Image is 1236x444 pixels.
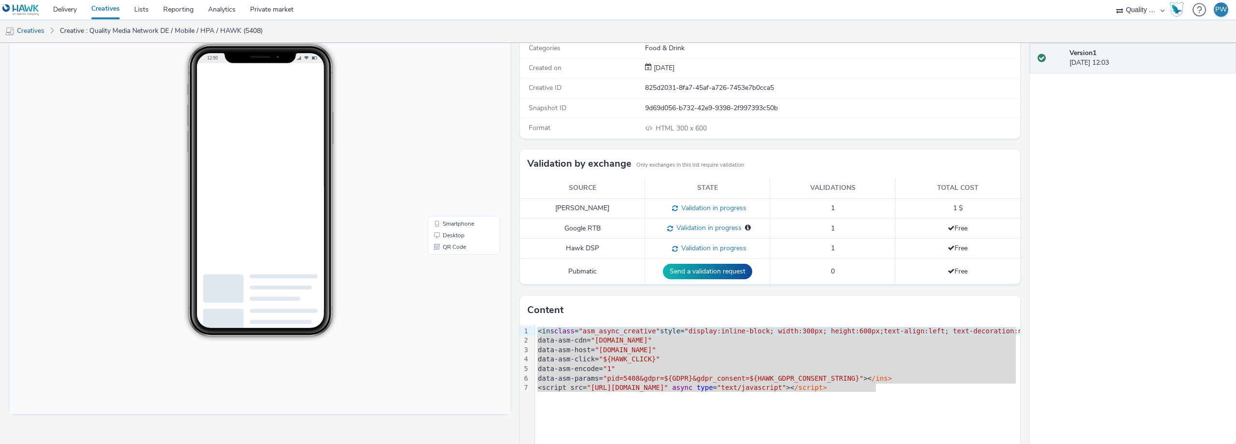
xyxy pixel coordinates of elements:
div: 2 [520,336,530,345]
div: Food & Drink [645,43,1020,53]
span: "${HAWK_CLICK}" [599,355,660,363]
div: data-asm-click= [535,355,1048,364]
div: data-asm-params= >< [535,374,1048,384]
a: Hawk Academy [1169,2,1188,17]
span: "1" [603,365,615,372]
button: Send a validation request [663,264,752,279]
img: mobile [5,27,14,36]
span: "display:inline-block; width:300px; height:600px;text-align:left; text-decoration:none;" [685,327,1043,335]
td: Google RTB [520,218,645,239]
div: 5 [520,364,530,374]
span: "[DOMAIN_NAME]" [595,346,656,354]
span: 1 [831,224,835,233]
td: [PERSON_NAME] [520,198,645,218]
span: Snapshot ID [529,103,566,113]
li: QR Code [420,223,489,235]
span: class [554,327,575,335]
div: 1 [520,327,530,336]
span: "pid=5408&gdpr=${GDPR}&gdpr_consent=${HAWK_GDPR_CONSENT_STRING}" [603,374,863,382]
div: <script src= = >< [535,383,1048,393]
span: /script> [794,384,827,391]
div: 825d2031-8fa7-45af-a726-7453e7b0cca5 [645,83,1020,93]
img: Hawk Academy [1169,2,1184,17]
span: 1 [831,203,835,213]
span: 0 [831,267,835,276]
div: Creation 04 September 2025, 12:03 [652,63,674,73]
span: "[URL][DOMAIN_NAME]" [587,384,668,391]
div: 6 [520,374,530,384]
span: "[DOMAIN_NAME]" [591,336,652,344]
h3: Content [527,303,563,317]
div: <ins = style= [535,327,1048,336]
span: Free [948,243,968,253]
li: Desktop [420,212,489,223]
span: 1 $ [953,203,963,213]
th: State [645,178,770,198]
span: Categories [529,43,561,53]
small: Only exchanges in this list require validation [636,161,744,169]
div: data-asm-host= [535,345,1048,355]
span: [DATE] [652,63,674,72]
span: "text/javascript" [717,384,786,391]
th: Source [520,178,645,198]
td: Pubmatic [520,259,645,285]
div: data-asm-cdn= [535,336,1048,345]
div: [DATE] 12:03 [1069,48,1228,68]
div: PW [1215,2,1227,17]
li: Smartphone [420,200,489,212]
h3: Validation by exchange [527,157,632,171]
div: 4 [520,355,530,364]
span: Validation in progress [678,203,746,213]
span: 12:50 [197,37,208,43]
span: Validation in progress [673,223,742,232]
span: Created on [529,63,562,72]
span: Free [948,224,968,233]
span: Desktop [433,215,455,220]
span: type [697,384,713,391]
span: HTML [656,124,676,133]
div: data-asm-encode= [535,364,1048,374]
strong: Version 1 [1069,48,1096,57]
div: 9d69d056-b732-42e9-9398-2f997393c50b [645,103,1020,113]
span: 1 [831,243,835,253]
div: 3 [520,345,530,355]
a: Creative : Quality Media Network DE / Mobile / HPA / HAWK (5408) [55,19,267,43]
span: Validation in progress [678,243,746,253]
div: 7 [520,383,530,393]
span: Format [529,123,550,132]
th: Validations [770,178,895,198]
span: async [672,384,692,391]
span: Smartphone [433,203,464,209]
img: undefined Logo [2,4,40,16]
span: QR Code [433,226,456,232]
span: Free [948,267,968,276]
th: Total cost [895,178,1020,198]
span: /ins> [871,374,892,382]
span: "asm_async_creative" [578,327,660,335]
span: 300 x 600 [655,124,707,133]
span: Creative ID [529,83,562,92]
td: Hawk DSP [520,239,645,259]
